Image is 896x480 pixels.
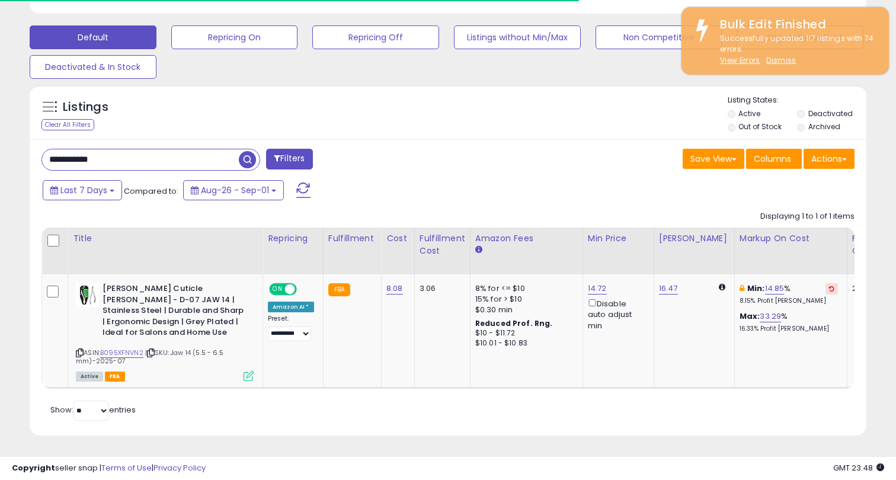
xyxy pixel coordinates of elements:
button: Actions [804,149,855,169]
strong: Copyright [12,462,55,473]
p: 16.33% Profit [PERSON_NAME] [740,325,838,333]
div: Title [73,232,258,245]
span: Aug-26 - Sep-01 [201,184,269,196]
span: Show: entries [50,404,136,415]
button: Deactivated & In Stock [30,55,156,79]
span: OFF [295,284,314,295]
small: FBA [328,283,350,296]
p: Listing States: [728,95,867,106]
button: Last 7 Days [43,180,122,200]
button: Filters [266,149,312,169]
img: 41s7vpbXNpL._SL40_.jpg [76,283,100,307]
label: Active [738,108,760,119]
div: 15% for > $10 [475,294,574,305]
b: Max: [740,311,760,322]
button: Repricing On [171,25,298,49]
a: View Errors [720,55,760,65]
div: seller snap | | [12,463,206,474]
div: Fulfillment Cost [420,232,465,257]
u: Dismiss [766,55,796,65]
span: Compared to: [124,185,178,197]
h5: Listings [63,99,108,116]
button: Default [30,25,156,49]
button: Columns [746,149,802,169]
span: 2025-09-9 23:48 GMT [833,462,884,473]
span: Last 7 Days [60,184,107,196]
div: Markup on Cost [740,232,842,245]
a: 33.29 [760,311,781,322]
div: Displaying 1 to 1 of 1 items [760,211,855,222]
div: Cost [386,232,409,245]
button: Save View [683,149,744,169]
div: $10 - $11.72 [475,328,574,338]
div: % [740,283,838,305]
div: Disable auto adjust min [588,297,645,331]
b: Reduced Prof. Rng. [475,318,553,328]
div: Repricing [268,232,318,245]
span: Columns [754,153,791,165]
a: 8.08 [386,283,403,295]
p: 8.15% Profit [PERSON_NAME] [740,297,838,305]
a: B095XFNVN2 [100,348,143,358]
div: Fulfillable Quantity [852,232,893,257]
div: ASIN: [76,283,254,380]
a: 16.47 [659,283,678,295]
label: Out of Stock [738,121,782,132]
small: Amazon Fees. [475,245,482,255]
div: Bulk Edit Finished [711,16,880,33]
label: Archived [808,121,840,132]
span: FBA [105,372,125,382]
b: Min: [747,283,765,294]
th: The percentage added to the cost of goods (COGS) that forms the calculator for Min & Max prices. [734,228,847,274]
div: Clear All Filters [41,119,94,130]
div: 3.06 [420,283,461,294]
div: $0.30 min [475,305,574,315]
button: Aug-26 - Sep-01 [183,180,284,200]
button: Repricing Off [312,25,439,49]
button: Non Competitive [596,25,722,49]
span: All listings currently available for purchase on Amazon [76,372,103,382]
a: 14.85 [765,283,785,295]
div: $10.01 - $10.83 [475,338,574,348]
label: Deactivated [808,108,853,119]
div: 8% for <= $10 [475,283,574,294]
span: ON [270,284,285,295]
a: Privacy Policy [153,462,206,473]
a: Terms of Use [101,462,152,473]
b: [PERSON_NAME] Cuticle [PERSON_NAME] - D-07 JAW 14 | Stainless Steel | Durable and Sharp | Ergonom... [103,283,247,341]
div: Amazon AI * [268,302,314,312]
div: Fulfillment [328,232,376,245]
div: Preset: [268,315,314,341]
div: 25 [852,283,889,294]
div: Amazon Fees [475,232,578,245]
button: Listings without Min/Max [454,25,581,49]
div: % [740,311,838,333]
div: [PERSON_NAME] [659,232,729,245]
div: Min Price [588,232,649,245]
span: | SKU: Jaw 14 (5.5 - 6.5 mm)-2025-07 [76,348,223,366]
a: 14.72 [588,283,607,295]
div: Successfully updated 117 listings with 74 errors. [711,33,880,66]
